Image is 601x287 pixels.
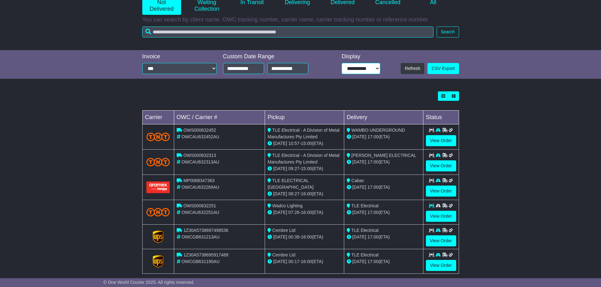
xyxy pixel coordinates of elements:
[272,228,295,233] span: Cembre Ltd
[301,234,312,239] span: 16:00
[426,160,456,171] a: View Order
[288,166,299,171] span: 09:27
[401,63,424,74] button: Refresh
[273,210,287,215] span: [DATE]
[183,153,216,158] span: OWS000632313
[288,141,299,146] span: 10:57
[427,63,459,74] a: CSV Export
[273,191,287,196] span: [DATE]
[351,153,416,158] span: [PERSON_NAME] ELECTRICAL
[352,259,366,264] span: [DATE]
[352,159,366,164] span: [DATE]
[288,259,299,264] span: 00:17
[272,203,303,208] span: Wadco Lighting
[268,140,341,147] div: - (ETA)
[153,231,163,243] img: GetCarrierServiceLogo
[288,210,299,215] span: 07:26
[183,228,228,233] span: 1Z30A5738697498536
[301,210,312,215] span: 16:00
[301,141,312,146] span: 15:00
[273,259,287,264] span: [DATE]
[142,53,217,60] div: Invoice
[347,134,421,140] div: (ETA)
[368,159,379,164] span: 17:00
[347,159,421,165] div: (ETA)
[146,208,170,216] img: TNT_Domestic.png
[347,184,421,191] div: (ETA)
[103,280,195,285] span: © One World Courier 2025. All rights reserved.
[352,185,366,190] span: [DATE]
[368,210,379,215] span: 17:00
[268,191,341,197] div: - (ETA)
[146,133,170,141] img: TNT_Domestic.png
[265,111,344,124] td: Pickup
[344,111,423,124] td: Delivery
[347,209,421,216] div: (ETA)
[181,134,219,139] span: OWCAU632452AU
[426,135,456,146] a: View Order
[351,203,379,208] span: TLE Electrical
[426,186,456,197] a: View Order
[183,128,216,133] span: OWS000632452
[423,111,459,124] td: Status
[368,259,379,264] span: 17:00
[181,159,219,164] span: OWCAU632313AU
[288,234,299,239] span: 00:39
[174,111,265,124] td: OWC / Carrier #
[181,259,220,264] span: OWCGB631190AU
[288,191,299,196] span: 08:27
[268,128,339,139] span: TLE Electrical - A Division of Metal Manufactures Pty Limited
[181,185,219,190] span: OWCAU632269AU
[273,166,287,171] span: [DATE]
[183,203,216,208] span: OWS000632251
[153,255,163,268] img: GetCarrierServiceLogo
[426,260,456,271] a: View Order
[368,234,379,239] span: 17:00
[223,53,324,60] div: Custom Date Range
[351,178,364,183] span: Cabac
[142,111,174,124] td: Carrier
[268,153,339,164] span: TLE Electrical - A Division of Metal Manufactures Pty Limited
[183,178,215,183] span: MP0068347363
[368,134,379,139] span: 17:00
[352,210,366,215] span: [DATE]
[268,165,341,172] div: - (ETA)
[347,258,421,265] div: (ETA)
[301,259,312,264] span: 16:00
[268,178,314,190] span: TLE ELECTRICAL [GEOGRAPHIC_DATA]
[347,234,421,240] div: (ETA)
[351,228,379,233] span: TLE Electrical
[146,181,170,193] img: Aramex.png
[268,209,341,216] div: - (ETA)
[268,234,341,240] div: - (ETA)
[352,234,366,239] span: [DATE]
[181,210,219,215] span: OWCAU632251AU
[342,53,380,60] div: Display
[351,128,405,133] span: WAMBO UNDERGROUND
[183,252,228,257] span: 1Z30A5738695917489
[301,166,312,171] span: 15:00
[181,234,220,239] span: OWCGB631213AU
[351,252,379,257] span: TLE Electrical
[142,16,459,23] p: You can search by client name, OWC tracking number, carrier name, carrier tracking number or refe...
[352,134,366,139] span: [DATE]
[268,258,341,265] div: - (ETA)
[301,191,312,196] span: 16:00
[426,211,456,222] a: View Order
[437,26,459,37] button: Search
[272,252,295,257] span: Cembre Ltd
[273,141,287,146] span: [DATE]
[146,158,170,166] img: TNT_Domestic.png
[426,235,456,246] a: View Order
[368,185,379,190] span: 17:00
[273,234,287,239] span: [DATE]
